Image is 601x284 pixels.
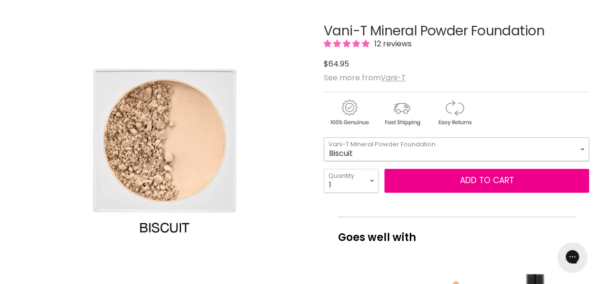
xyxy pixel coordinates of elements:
[384,169,589,193] button: Add to cart
[12,25,309,271] img: Vani-T Mineral Powder Foundation
[324,58,349,69] span: $64.95
[324,169,379,193] select: Quantity
[376,98,427,127] img: shipping.gif
[338,217,575,248] p: Goes well with
[429,98,480,127] img: returns.gif
[553,239,591,274] iframe: Gorgias live chat messenger
[324,98,374,127] img: genuine.gif
[324,24,589,39] h1: Vani-T Mineral Powder Foundation
[381,72,406,83] a: Vani-T
[324,38,372,49] span: 4.75 stars
[372,38,412,49] span: 12 reviews
[324,72,406,83] span: See more from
